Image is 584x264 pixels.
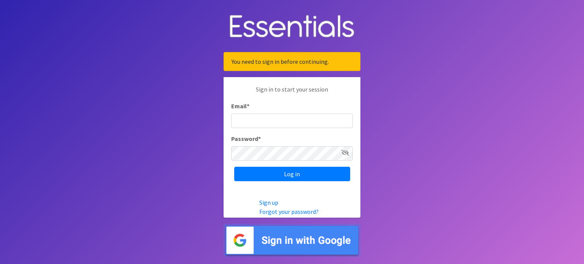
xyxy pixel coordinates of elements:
[234,167,350,181] input: Log in
[224,52,360,71] div: You need to sign in before continuing.
[259,208,319,215] a: Forgot your password?
[231,85,353,101] p: Sign in to start your session
[224,224,360,257] img: Sign in with Google
[258,135,261,142] abbr: required
[247,102,249,110] abbr: required
[259,199,278,206] a: Sign up
[231,101,249,111] label: Email
[231,134,261,143] label: Password
[224,7,360,46] img: Human Essentials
